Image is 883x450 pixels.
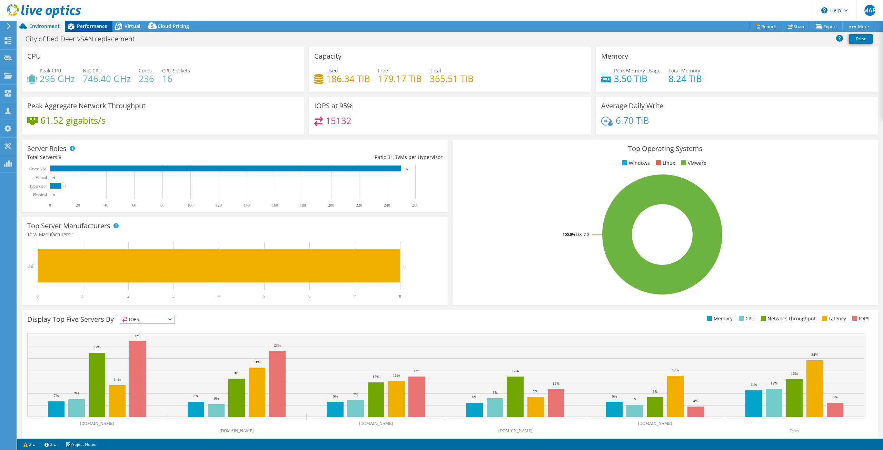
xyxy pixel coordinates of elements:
[833,395,838,399] text: 6%
[821,7,827,13] svg: \n
[27,264,34,269] text: Dell
[811,352,818,357] text: 24%
[77,23,107,29] span: Performance
[493,390,498,394] text: 8%
[393,373,400,377] text: 15%
[172,294,175,299] text: 3
[553,381,559,386] text: 12%
[430,75,474,82] h4: 365.51 TiB
[254,360,260,364] text: 21%
[820,315,846,322] li: Latency
[53,176,55,179] text: 0
[65,184,67,188] text: 8
[54,393,59,398] text: 7%
[59,154,61,160] span: 8
[139,75,154,82] h4: 236
[575,232,589,237] tspan: ESXi 7.0
[160,203,165,208] text: 80
[61,440,101,449] a: Project Notes
[512,369,519,373] text: 17%
[40,440,61,449] a: 2
[654,159,675,167] li: Linux
[114,377,121,381] text: 14%
[27,153,235,161] div: Total Servers:
[356,203,362,208] text: 220
[53,193,55,197] text: 0
[404,264,406,268] text: 8
[263,294,265,299] text: 5
[326,117,351,124] h4: 15132
[134,334,141,338] text: 32%
[326,75,370,82] h4: 186.34 TiB
[672,368,679,372] text: 17%
[750,382,757,387] text: 11%
[27,231,443,238] h4: Total Manufacturers:
[668,67,700,74] span: Total Memory
[76,203,80,208] text: 20
[612,394,617,398] text: 6%
[472,395,477,399] text: 6%
[80,421,114,426] text: [DOMAIN_NAME]
[71,231,74,238] span: 1
[49,203,51,208] text: 0
[750,21,783,32] a: Reports
[158,23,189,29] span: Cloud Pricing
[737,315,755,322] li: CPU
[187,203,194,208] text: 100
[864,5,875,16] span: MAP
[412,203,418,208] text: 260
[705,315,733,322] li: Memory
[244,203,250,208] text: 140
[300,203,306,208] text: 180
[849,34,873,44] a: Print
[28,184,47,189] text: Hypervisor
[791,371,798,376] text: 16%
[272,203,278,208] text: 160
[328,203,334,208] text: 200
[82,294,84,299] text: 1
[93,345,100,349] text: 27%
[36,175,47,180] text: Virtual
[638,421,672,426] text: [DOMAIN_NAME]
[314,102,353,110] h3: IOPS at 95%
[790,428,799,433] text: Other
[601,102,663,110] h3: Average Daily Write
[27,145,67,152] h3: Server Roles
[83,67,102,74] span: Net CPU
[354,294,356,299] text: 7
[842,21,874,32] a: More
[353,392,358,396] text: 7%
[314,52,341,60] h3: Capacity
[40,75,75,82] h4: 296 GHz
[19,440,40,449] a: 2
[614,75,661,82] h4: 3.50 TiB
[333,394,338,398] text: 6%
[274,343,281,347] text: 28%
[621,159,650,167] li: Windows
[458,145,873,152] h3: Top Operating Systems
[378,67,388,74] span: Free
[359,421,393,426] text: [DOMAIN_NAME]
[22,35,146,43] h1: City of Red Deer vSAN replacement
[563,232,575,237] tspan: 100.0%
[40,117,106,124] h4: 61.52 gigabits/s
[388,154,397,160] span: 31.3
[220,428,254,433] text: [DOMAIN_NAME]
[399,294,401,299] text: 8
[668,75,702,82] h4: 8.24 TiB
[216,203,222,208] text: 120
[413,369,420,373] text: 17%
[326,67,338,74] span: Used
[27,52,41,60] h3: CPU
[74,391,79,396] text: 7%
[40,67,61,74] span: Peak CPU
[498,428,533,433] text: [DOMAIN_NAME]
[214,396,219,400] text: 6%
[29,167,47,171] text: Guest VM
[851,315,870,322] li: IOPS
[104,203,108,208] text: 40
[139,67,152,74] span: Cores
[430,67,441,74] span: Total
[783,21,811,32] a: Share
[308,294,310,299] text: 6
